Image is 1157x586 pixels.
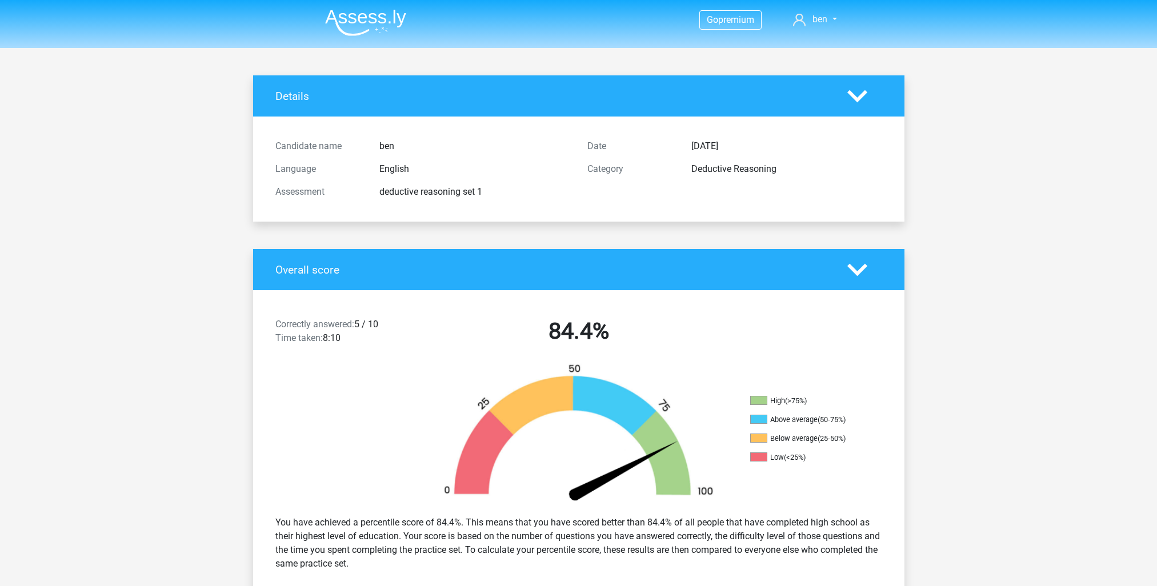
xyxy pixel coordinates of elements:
[325,9,406,36] img: Assessly
[267,511,891,575] div: You have achieved a percentile score of 84.4%. This means that you have scored better than 84.4% ...
[579,162,683,176] div: Category
[812,14,827,25] span: ben
[784,453,806,461] div: (<25%)
[371,185,579,199] div: deductive reasoning set 1
[750,415,864,425] li: Above average
[275,319,354,330] span: Correctly answered:
[818,434,846,443] div: (25-50%)
[750,452,864,463] li: Low
[683,139,891,153] div: [DATE]
[267,185,371,199] div: Assessment
[425,363,733,507] img: 84.bc7de206d6a3.png
[371,162,579,176] div: English
[579,139,683,153] div: Date
[788,13,841,26] a: ben
[718,14,754,25] span: premium
[275,332,323,343] span: Time taken:
[785,396,807,405] div: (>75%)
[683,162,891,176] div: Deductive Reasoning
[700,12,761,27] a: Gopremium
[750,434,864,444] li: Below average
[267,162,371,176] div: Language
[267,139,371,153] div: Candidate name
[431,318,726,345] h2: 84.4%
[707,14,718,25] span: Go
[371,139,579,153] div: ben
[275,263,830,276] h4: Overall score
[267,318,423,350] div: 5 / 10 8:10
[818,415,846,424] div: (50-75%)
[275,90,830,103] h4: Details
[750,396,864,406] li: High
